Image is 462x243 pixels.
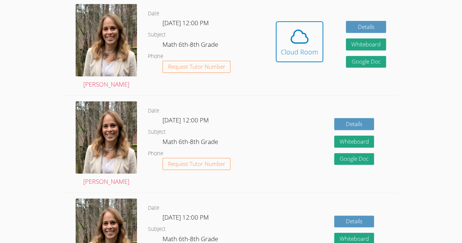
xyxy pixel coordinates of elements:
[163,116,209,124] span: [DATE] 12:00 PM
[148,204,159,213] dt: Date
[76,4,137,90] a: [PERSON_NAME]
[346,56,386,68] a: Google Doc
[334,153,374,165] a: Google Doc
[163,213,209,221] span: [DATE] 12:00 PM
[148,9,159,18] dt: Date
[276,21,323,62] button: Cloud Room
[163,158,231,170] button: Request Tutor Number
[163,61,231,73] button: Request Tutor Number
[148,225,166,234] dt: Subject
[346,21,386,33] a: Details
[148,52,163,61] dt: Phone
[76,101,137,187] a: [PERSON_NAME]
[334,118,374,130] a: Details
[168,161,225,167] span: Request Tutor Number
[163,137,219,149] dd: Math 6th-8th Grade
[148,128,166,137] dt: Subject
[148,30,166,39] dt: Subject
[163,39,219,52] dd: Math 6th-8th Grade
[163,19,209,27] span: [DATE] 12:00 PM
[76,101,137,173] img: avatar.png
[76,4,137,76] img: avatar.png
[281,47,318,57] div: Cloud Room
[148,106,159,115] dt: Date
[334,136,374,148] button: Whiteboard
[148,149,163,158] dt: Phone
[334,216,374,228] a: Details
[168,64,225,69] span: Request Tutor Number
[346,38,386,50] button: Whiteboard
